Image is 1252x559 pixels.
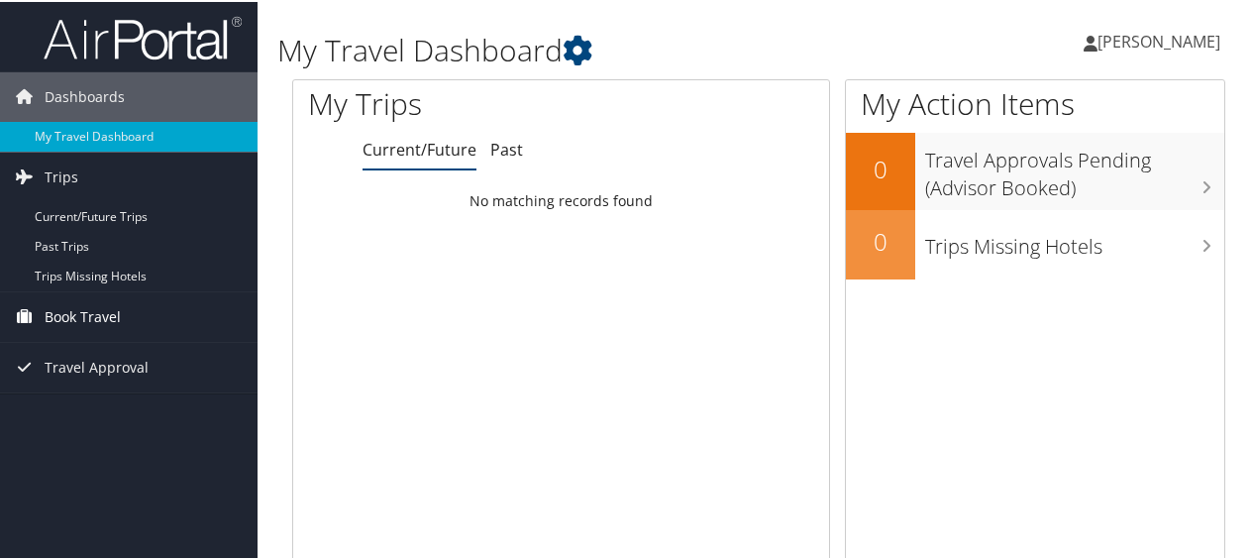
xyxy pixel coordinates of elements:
[44,13,242,59] img: airportal-logo.png
[1097,29,1220,51] span: [PERSON_NAME]
[45,70,125,120] span: Dashboards
[846,151,915,184] h2: 0
[490,137,523,159] a: Past
[846,208,1224,278] a: 0Trips Missing Hotels
[45,290,121,340] span: Book Travel
[308,81,591,123] h1: My Trips
[925,221,1224,259] h3: Trips Missing Hotels
[45,341,149,391] span: Travel Approval
[846,131,1224,207] a: 0Travel Approvals Pending (Advisor Booked)
[277,28,919,69] h1: My Travel Dashboard
[925,135,1224,200] h3: Travel Approvals Pending (Advisor Booked)
[846,81,1224,123] h1: My Action Items
[846,223,915,257] h2: 0
[45,151,78,200] span: Trips
[1084,10,1240,69] a: [PERSON_NAME]
[293,181,829,217] td: No matching records found
[363,137,476,159] a: Current/Future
